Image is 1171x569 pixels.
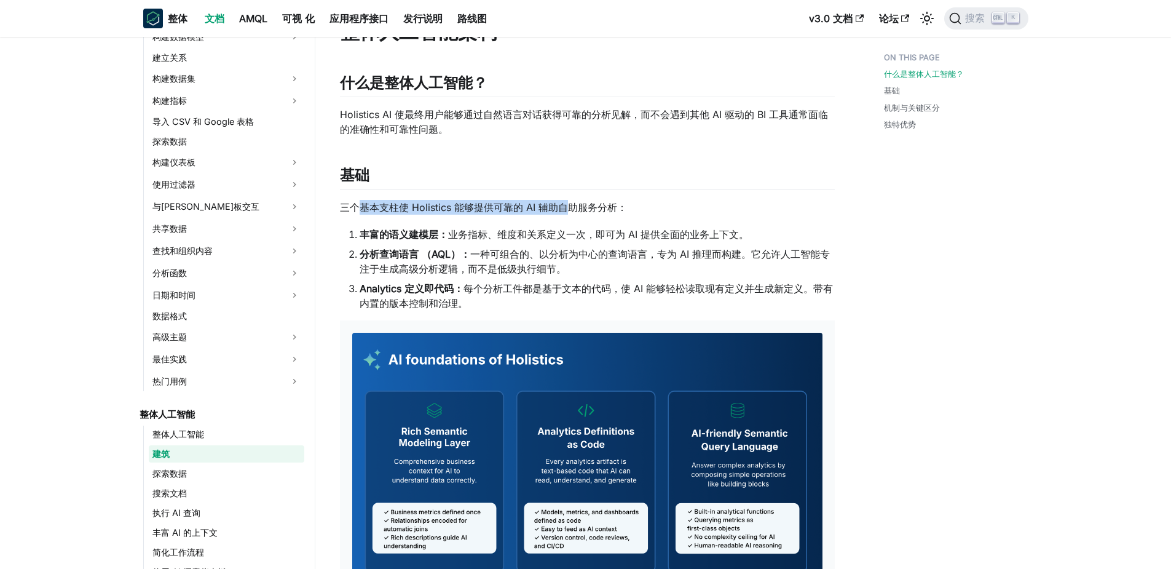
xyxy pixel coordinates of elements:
a: 基础 [884,85,900,97]
li: 一种可组合的、以分析为中心的查询语言，专为 AI 推理而构建。它允许人工智能专注于生成高级分析逻辑，而不是低级执行细节。 [360,247,835,276]
span: 搜索 [961,12,992,25]
strong: 分析查询语言 （AQL）： [360,248,470,260]
a: 探索数据 [149,465,304,482]
a: 使用过滤器 [149,175,304,194]
a: 整体人工智能 [149,426,304,443]
font: 路线图 [457,12,487,25]
p: 三个基本支柱使 Holistics 能够提供可靠的 AI 辅助自助服务分析： [340,200,835,215]
a: 导入 CSV 和 Google 表格 [149,113,304,130]
li: 业务指标、维度和关系定义一次，即可为 AI 提供全面的业务上下文。 [360,227,835,242]
b: 整体 [168,11,187,26]
h2: 什么是整体人工智能？ [340,74,835,97]
a: 构建仪表板 [149,153,304,172]
a: 简化工作流程 [149,544,304,561]
li: 每个分析工件都是基于文本的代码，使 AI 能够轻松读取现有定义并生成新定义。带有内置的版本控制和治理。 [360,281,835,311]
a: 建立关系 [149,49,304,66]
a: 论坛 [872,9,917,28]
a: 最佳实践 [149,349,304,369]
nav: 文档侧边栏 [131,37,315,569]
a: 应用程序接口 [322,9,396,28]
a: 什么是整体人工智能？ [884,68,964,80]
a: 整体整体 [143,9,187,28]
a: 文档 [197,9,232,28]
a: AMQL [232,9,275,28]
a: 查找和组织内容 [149,241,304,261]
a: 机制与关键区分 [884,102,940,114]
a: 探索数据 [149,133,304,150]
a: 丰富 AI 的上下文 [149,524,304,541]
a: 日期和时间 [149,285,304,305]
a: 搜索文档 [149,485,304,502]
a: 独特优势 [884,119,916,130]
button: 搜索 （Ctrl+K） [944,7,1028,30]
button: 在深色和浅色模式之间切换（当前为浅色模式） [917,9,937,28]
a: 建筑 [149,445,304,463]
p: Holistics AI 使最终用户能够通过自然语言对话获得可靠的分析见解，而不会遇到其他 AI 驱动的 BI 工具通常面临的准确性和可靠性问题。 [340,107,835,137]
a: v3.0 文档 [802,9,871,28]
h2: 基础 [340,166,835,189]
a: 发行说明 [396,9,450,28]
a: 共享数据 [149,219,304,239]
a: 构建数据集 [149,69,304,89]
a: 执行 AI 查询 [149,504,304,522]
a: 与[PERSON_NAME]板交互 [149,197,304,217]
a: 路线图 [450,9,494,28]
strong: 丰富的语义建模层： [360,228,448,241]
font: 论坛 [879,12,899,25]
a: 可视 化 [275,9,322,28]
font: v3.0 文档 [809,12,853,25]
a: 热门用例 [149,372,304,391]
a: 高级主题 [149,327,304,347]
a: 构建数据模型 [149,27,304,47]
strong: Analytics 定义即代码： [360,282,463,295]
kbd: K [1007,12,1019,23]
img: 整体 [143,9,163,28]
a: 数据格式 [149,308,304,325]
a: 构建指标 [149,91,304,111]
a: 整体人工智能 [136,406,304,423]
a: 分析函数 [149,263,304,283]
